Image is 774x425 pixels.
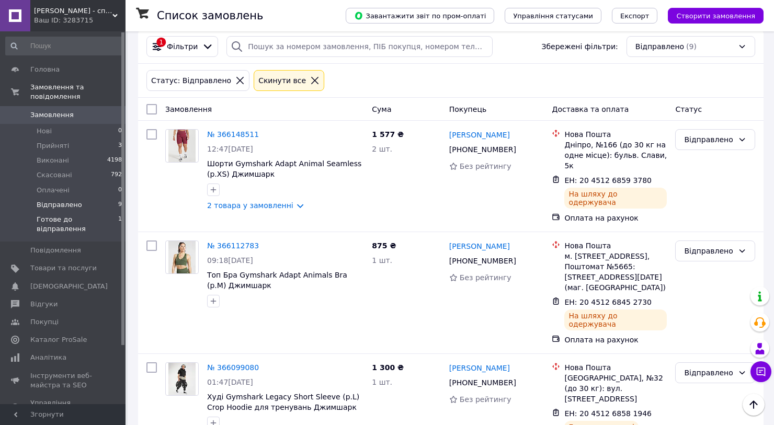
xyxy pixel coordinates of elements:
[37,186,70,195] span: Оплачені
[449,145,516,154] span: [PHONE_NUMBER]
[168,363,196,395] img: Фото товару
[564,298,652,306] span: ЕН: 20 4512 6845 2730
[449,378,516,387] span: [PHONE_NUMBER]
[207,159,361,178] a: Шорти Gymshark Adapt Animal Seamless (р.XS) Джимшарк
[30,300,58,309] span: Відгуки
[168,241,196,273] img: Фото товару
[460,395,511,404] span: Без рейтингу
[564,140,667,171] div: Дніпро, №166 (до 30 кг на одне місце): бульв. Слави, 5к
[168,130,196,162] img: Фото товару
[226,36,492,57] input: Пошук за номером замовлення, ПІБ покупця, номером телефону, Email, номером накладної
[30,246,81,255] span: Повідомлення
[460,162,511,170] span: Без рейтингу
[165,105,212,113] span: Замовлення
[30,371,97,390] span: Інструменти веб-майстра та SEO
[564,309,667,330] div: На шляху до одержувача
[30,83,126,101] span: Замовлення та повідомлення
[30,263,97,273] span: Товари та послуги
[165,362,199,396] a: Фото товару
[541,41,618,52] span: Збережені фільтри:
[460,273,511,282] span: Без рейтингу
[372,130,404,139] span: 1 577 ₴
[207,378,253,386] span: 01:47[DATE]
[372,105,391,113] span: Cума
[635,41,684,52] span: Відправлено
[30,353,66,362] span: Аналітика
[505,8,601,24] button: Управління статусами
[30,65,60,74] span: Головна
[449,130,510,140] a: [PERSON_NAME]
[34,6,112,16] span: Mandragora - спортивний одяг Gymshark
[564,251,667,293] div: м. [STREET_ADDRESS], Поштомат №5665: [STREET_ADDRESS][DATE] (маг. [GEOGRAPHIC_DATA])
[449,363,510,373] a: [PERSON_NAME]
[37,141,69,151] span: Прийняті
[372,145,392,153] span: 2 шт.
[165,240,199,274] a: Фото товару
[37,127,52,136] span: Нові
[30,335,87,344] span: Каталог ProSale
[564,188,667,209] div: На шляху до одержувача
[684,367,734,378] div: Відправлено
[564,240,667,251] div: Нова Пошта
[207,393,359,411] span: Худі Gymshark Legacy Short Sleeve (р.L) Crop Hoodie для тренувань Джимшарк
[157,9,263,22] h1: Список замовлень
[743,394,765,416] button: Наверх
[564,335,667,345] div: Оплата на рахунок
[657,11,764,19] a: Створити замовлення
[449,105,486,113] span: Покупець
[207,363,259,372] a: № 366099080
[207,145,253,153] span: 12:47[DATE]
[207,201,293,210] a: 2 товара у замовленні
[564,373,667,404] div: [GEOGRAPHIC_DATA], №32 (до 30 кг): вул. [STREET_ADDRESS]
[675,105,702,113] span: Статус
[34,16,126,25] div: Ваш ID: 3283715
[552,105,629,113] span: Доставка та оплата
[564,176,652,185] span: ЕН: 20 4512 6859 3780
[118,141,122,151] span: 3
[346,8,494,24] button: Завантажити звіт по пром-оплаті
[118,215,122,234] span: 1
[118,200,122,210] span: 9
[684,134,734,145] div: Відправлено
[513,12,593,20] span: Управління статусами
[207,130,259,139] a: № 366148511
[207,256,253,265] span: 09:18[DATE]
[30,282,108,291] span: [DEMOGRAPHIC_DATA]
[30,398,97,417] span: Управління сайтом
[449,257,516,265] span: [PHONE_NUMBER]
[564,213,667,223] div: Оплата на рахунок
[684,245,734,257] div: Відправлено
[118,186,122,195] span: 0
[686,42,697,51] span: (9)
[564,129,667,140] div: Нова Пошта
[107,156,122,165] span: 4198
[30,317,59,327] span: Покупці
[372,242,396,250] span: 875 ₴
[750,361,771,382] button: Чат з покупцем
[30,110,74,120] span: Замовлення
[111,170,122,180] span: 792
[354,11,486,20] span: Завантажити звіт по пром-оплаті
[620,12,650,20] span: Експорт
[207,271,347,290] a: Топ Бра Gymshark Adapt Animals Bra (р.M) Джимшарк
[449,241,510,251] a: [PERSON_NAME]
[372,363,404,372] span: 1 300 ₴
[165,129,199,163] a: Фото товару
[668,8,764,24] button: Створити замовлення
[676,12,755,20] span: Створити замовлення
[37,170,72,180] span: Скасовані
[167,41,198,52] span: Фільтри
[207,242,259,250] a: № 366112783
[5,37,123,55] input: Пошук
[372,256,392,265] span: 1 шт.
[372,378,392,386] span: 1 шт.
[37,200,82,210] span: Відправлено
[37,156,69,165] span: Виконані
[149,75,233,86] div: Статус: Відправлено
[256,75,308,86] div: Cкинути все
[37,215,118,234] span: Готове до відправлення
[612,8,658,24] button: Експорт
[564,362,667,373] div: Нова Пошта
